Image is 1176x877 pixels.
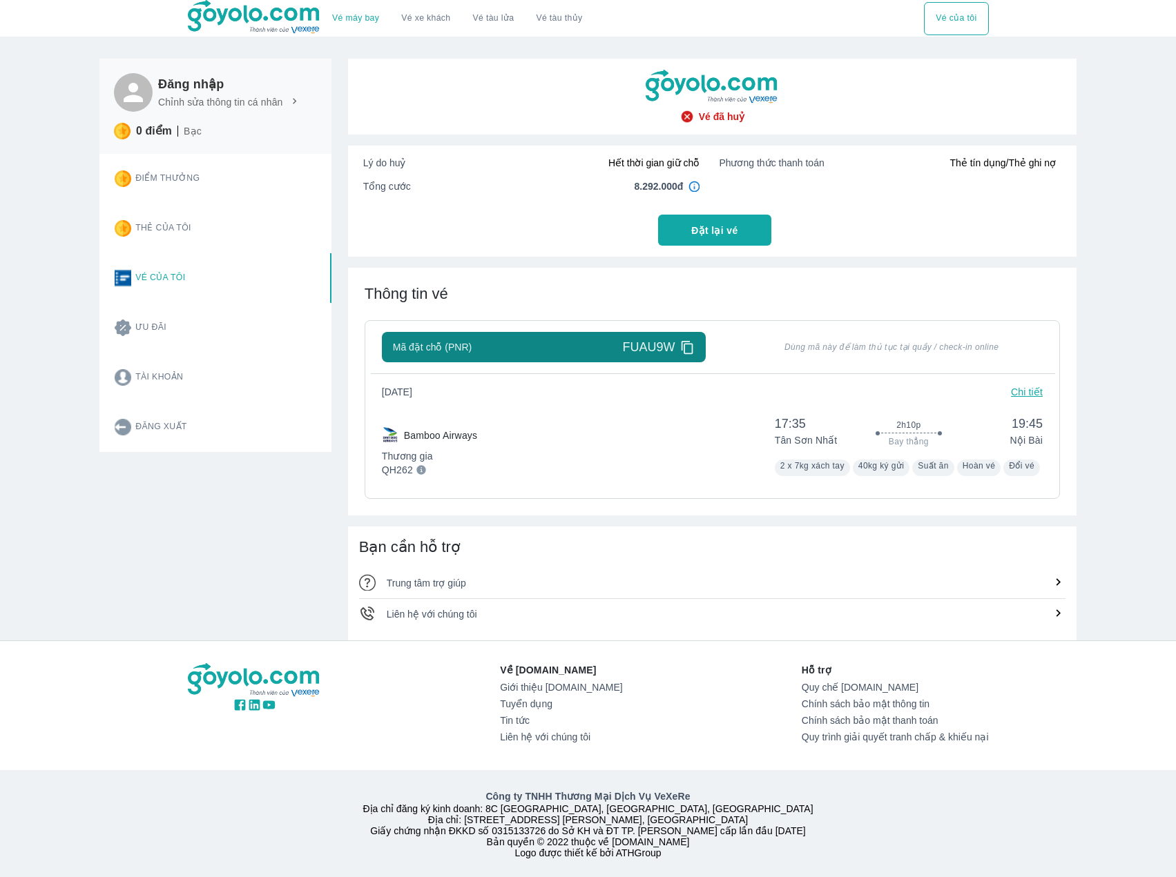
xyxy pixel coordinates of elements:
[802,663,989,677] p: Hỗ trợ
[858,461,904,471] span: 40kg ký gửi
[1011,385,1043,399] p: Chi tiết
[104,353,331,402] button: Tài khoản
[115,170,131,187] img: star
[680,110,694,124] img: check-circle
[115,220,131,237] img: star
[359,538,460,555] span: Bạn cần hỗ trợ
[500,682,622,693] a: Giới thiệu [DOMAIN_NAME]
[114,123,131,139] img: star
[404,428,477,442] p: Bamboo Airways
[387,578,466,589] span: Trung tâm trợ giúp
[500,663,622,677] p: Về [DOMAIN_NAME]
[332,13,379,23] a: Vé máy bay
[775,415,852,432] span: 17:35
[365,285,448,302] span: Thông tin vé
[719,156,824,170] span: Phương thức thanh toán
[525,2,593,35] button: Vé tàu thủy
[965,433,1043,447] p: Nội Bài
[802,715,989,726] a: Chính sách bảo mật thanh toán
[104,204,331,253] button: Thẻ của tôi
[462,2,526,35] a: Vé tàu lửa
[802,731,989,742] a: Quy trình giải quyết tranh chấp & khiếu nại
[321,2,593,35] div: choose transportation mode
[622,339,675,355] span: FUAU9W
[363,156,700,170] div: Hết thời gian giữ chỗ
[802,682,989,693] a: Quy chế [DOMAIN_NAME]
[401,13,450,23] a: Vé xe khách
[99,154,331,452] div: Card thong tin user
[158,76,300,92] h6: Đăng nhập
[896,420,920,431] span: 2h10p
[775,433,852,447] p: Tân Sơn Nhất
[104,253,331,303] button: Vé của tôi
[359,574,376,591] img: ic_qa
[802,698,989,709] a: Chính sách bảo mật thông tin
[1009,461,1034,471] span: Đổi vé
[115,319,131,336] img: promotion
[115,270,131,286] img: ticket
[688,181,700,192] img: in4
[382,463,413,477] p: QH262
[889,436,929,447] span: Bay thẳng
[382,385,423,399] span: [DATE]
[918,461,949,471] span: Suất ăn
[924,2,988,35] button: Vé của tôi
[924,2,988,35] div: choose transportation mode
[104,303,331,353] button: Ưu đãi
[387,609,477,620] span: Liên hệ với chúng tôi
[500,731,622,742] a: Liên hệ với chúng tôi
[965,415,1043,432] span: 19:45
[719,156,1056,170] div: Thẻ tín dụng/Thẻ ghi nợ
[500,698,622,709] a: Tuyển dụng
[635,179,684,193] span: 8.292.000đ
[115,369,131,386] img: account
[158,95,283,109] p: Chỉnh sửa thông tin cá nhân
[393,340,472,354] span: Mã đặt chỗ (PNR)
[699,110,744,124] span: Vé đã huỷ
[191,789,986,803] p: Công ty TNHH Thương Mại Dịch Vụ VeXeRe
[136,124,172,138] p: 0 điểm
[691,224,738,237] span: Đặt lại vé
[104,154,331,204] button: Điểm thưởng
[188,663,322,698] img: logo
[500,715,622,726] a: Tin tức
[104,402,331,452] button: Đăng xuất
[658,215,771,246] button: Đặt lại vé
[780,461,845,471] span: 2 x 7kg xách tay
[382,449,477,463] p: Thương gia
[646,70,780,104] img: goyolo-logo
[363,156,406,170] span: Lý do huỷ
[359,605,376,622] img: ic_phone-call
[180,789,997,858] div: Địa chỉ đăng ký kinh doanh: 8C [GEOGRAPHIC_DATA], [GEOGRAPHIC_DATA], [GEOGRAPHIC_DATA] Địa chỉ: [...
[115,419,131,435] img: logout
[363,179,411,193] span: Tổng cước
[963,461,996,471] span: Hoàn vé
[740,342,1043,353] span: Dùng mã này để làm thủ tục tại quầy / check-in online
[184,124,202,138] p: Bạc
